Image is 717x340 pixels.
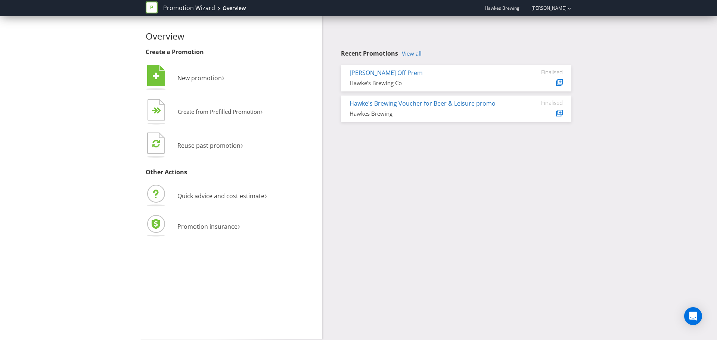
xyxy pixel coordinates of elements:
a: Quick advice and cost estimate› [146,192,267,200]
div: Hawke's Brewing Co [350,79,507,87]
a: View all [402,50,422,57]
a: [PERSON_NAME] Off Prem [350,69,423,77]
span: › [238,219,240,232]
div: Overview [223,4,246,12]
div: Hawkes Brewing [350,110,507,118]
button: Create from Prefilled Promotion› [146,97,263,127]
span: Create from Prefilled Promotion [178,108,260,115]
h3: Create a Promotion [146,49,317,56]
a: Promotion insurance› [146,222,240,231]
h2: Overview [146,31,317,41]
span: New promotion [177,74,222,82]
h3: Other Actions [146,169,317,176]
span: › [222,71,224,83]
div: Open Intercom Messenger [684,307,702,325]
tspan:  [156,107,161,114]
a: [PERSON_NAME] [524,5,567,11]
span: Hawkes Brewing [485,5,519,11]
span: › [240,138,243,151]
span: Reuse past promotion [177,141,240,150]
div: Finalised [518,69,563,75]
span: › [264,189,267,201]
span: › [260,105,263,117]
span: Quick advice and cost estimate [177,192,264,200]
a: Promotion Wizard [163,4,215,12]
tspan:  [152,139,160,148]
span: Promotion insurance [177,222,238,231]
tspan:  [153,72,159,80]
div: Finalised [518,99,563,106]
a: Hawke's Brewing Voucher for Beer & Leisure promo [350,99,496,107]
span: Recent Promotions [341,49,398,57]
